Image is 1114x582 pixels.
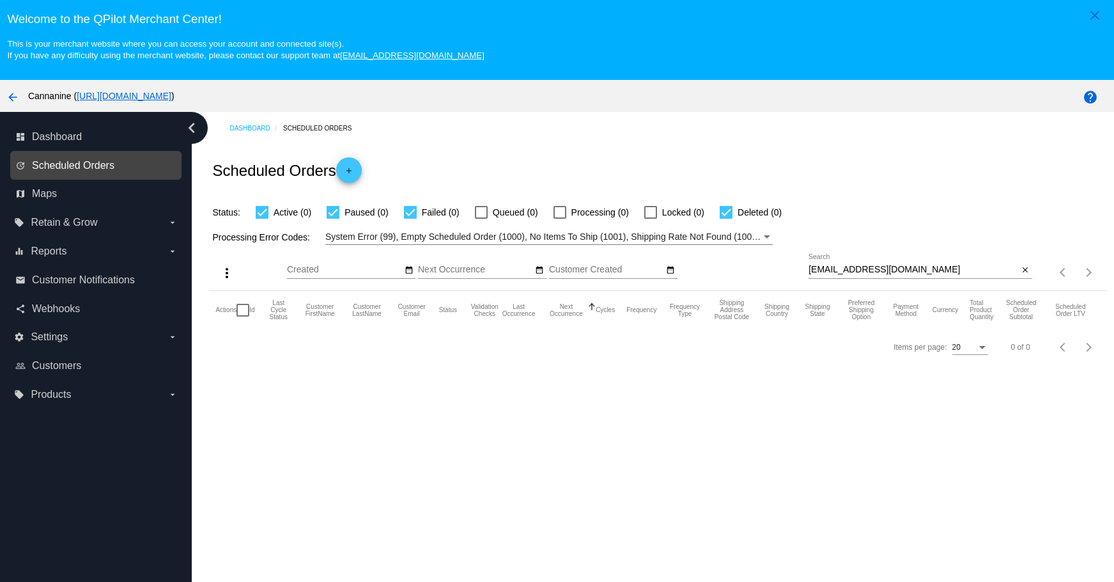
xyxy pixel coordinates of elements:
[468,291,501,329] mat-header-cell: Validation Checks
[5,90,20,105] mat-icon: arrow_back
[15,132,26,142] i: dashboard
[493,205,538,220] span: Queued (0)
[15,275,26,285] i: email
[14,332,24,342] i: settings
[15,304,26,314] i: share
[952,343,961,352] span: 20
[219,265,235,281] mat-icon: more_vert
[274,205,311,220] span: Active (0)
[1019,263,1032,277] button: Clear
[167,389,178,400] i: arrow_drop_down
[32,303,80,315] span: Webhooks
[14,246,24,256] i: equalizer
[952,343,988,352] mat-select: Items per page:
[340,51,484,60] a: [EMAIL_ADDRESS][DOMAIN_NAME]
[535,265,544,276] mat-icon: date_range
[1087,8,1102,23] mat-icon: close
[32,160,114,171] span: Scheduled Orders
[32,131,82,143] span: Dashboard
[1052,303,1088,317] button: Change sorting for LifetimeValue
[422,205,460,220] span: Failed (0)
[970,291,1002,329] mat-header-cell: Total Product Quantity
[267,299,291,320] button: Change sorting for LastProcessingCycleId
[341,166,357,182] mat-icon: add
[626,306,656,314] button: Change sorting for Frequency
[212,232,310,242] span: Processing Error Codes:
[439,306,457,314] button: Change sorting for Status
[32,274,135,286] span: Customer Notifications
[396,303,428,317] button: Change sorting for CustomerEmail
[15,361,26,371] i: people_outline
[15,155,178,176] a: update Scheduled Orders
[32,188,57,200] span: Maps
[843,299,879,320] button: Change sorting for PreferredShippingOption
[31,389,71,400] span: Products
[1076,260,1102,285] button: Next page
[167,246,178,256] i: arrow_drop_down
[212,157,361,183] h2: Scheduled Orders
[77,91,171,101] a: [URL][DOMAIN_NAME]
[31,331,68,343] span: Settings
[14,217,24,228] i: local_offer
[15,356,178,376] a: people_outline Customers
[350,303,385,317] button: Change sorting for CustomerLastName
[891,303,921,317] button: Change sorting for PaymentMethod.Type
[31,246,66,257] span: Reports
[803,303,832,317] button: Change sorting for ShippingState
[182,118,202,138] i: chevron_left
[229,118,283,138] a: Dashboard
[15,189,26,199] i: map
[808,265,1019,275] input: Search
[1051,334,1076,360] button: Previous page
[15,299,178,319] a: share Webhooks
[7,39,484,60] small: This is your merchant website where you can access your account and connected site(s). If you hav...
[215,291,236,329] mat-header-cell: Actions
[405,265,414,276] mat-icon: date_range
[167,217,178,228] i: arrow_drop_down
[28,91,174,101] span: Cannanine ( )
[7,12,1106,26] h3: Welcome to the QPilot Merchant Center!
[738,205,782,220] span: Deleted (0)
[549,265,664,275] input: Customer Created
[932,306,959,314] button: Change sorting for CurrencyIso
[1011,343,1030,352] div: 0 of 0
[571,205,629,220] span: Processing (0)
[1083,90,1098,105] mat-icon: help
[15,270,178,290] a: email Customer Notifications
[1051,260,1076,285] button: Previous page
[287,265,402,275] input: Created
[1002,299,1041,320] button: Change sorting for Subtotal
[15,161,26,171] i: update
[713,299,751,320] button: Change sorting for ShippingPostcode
[212,207,240,217] span: Status:
[548,303,584,317] button: Change sorting for NextOccurrenceUtc
[325,229,773,245] mat-select: Filter by Processing Error Codes
[283,118,363,138] a: Scheduled Orders
[31,217,97,228] span: Retain & Grow
[14,389,24,400] i: local_offer
[596,306,615,314] button: Change sorting for Cycles
[894,343,947,352] div: Items per page:
[302,303,338,317] button: Change sorting for CustomerFirstName
[1021,265,1030,276] mat-icon: close
[15,184,178,204] a: map Maps
[344,205,388,220] span: Paused (0)
[762,303,792,317] button: Change sorting for ShippingCountry
[249,306,254,314] button: Change sorting for Id
[668,303,701,317] button: Change sorting for FrequencyType
[1076,334,1102,360] button: Next page
[501,303,537,317] button: Change sorting for LastOccurrenceUtc
[32,360,81,372] span: Customers
[662,205,704,220] span: Locked (0)
[15,127,178,147] a: dashboard Dashboard
[418,265,533,275] input: Next Occurrence
[666,265,675,276] mat-icon: date_range
[167,332,178,342] i: arrow_drop_down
